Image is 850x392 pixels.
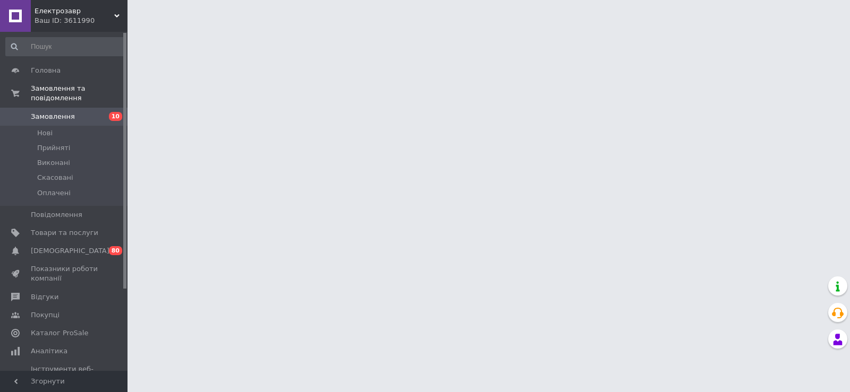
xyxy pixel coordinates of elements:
span: Замовлення [31,112,75,121]
span: Аналітика [31,346,67,356]
span: Прийняті [37,143,70,153]
span: Інструменти веб-майстра та SEO [31,364,98,384]
span: Каталог ProSale [31,328,88,338]
span: Показники роботи компанії [31,264,98,283]
span: Скасовані [37,173,73,182]
div: Ваш ID: 3611990 [35,16,127,25]
span: Електрозавр [35,6,114,16]
span: Виконані [37,158,70,168]
span: Покупці [31,310,59,320]
span: Товари та послуги [31,228,98,238]
span: Відгуки [31,292,58,302]
span: 80 [109,246,122,255]
span: Замовлення та повідомлення [31,84,127,103]
span: [DEMOGRAPHIC_DATA] [31,246,109,256]
span: Повідомлення [31,210,82,220]
input: Пошук [5,37,125,56]
span: Головна [31,66,61,75]
span: 10 [109,112,122,121]
span: Оплачені [37,188,71,198]
span: Нові [37,128,53,138]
